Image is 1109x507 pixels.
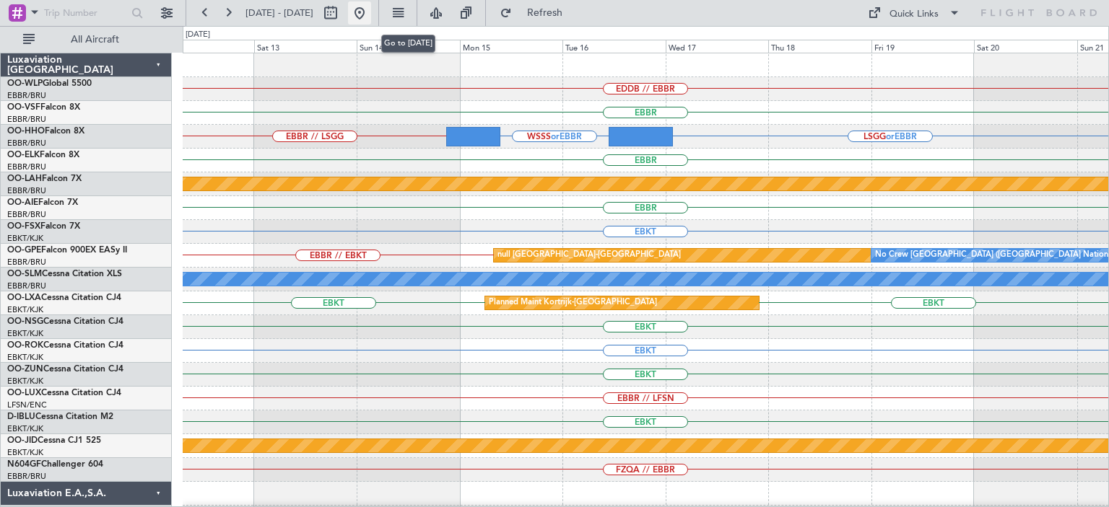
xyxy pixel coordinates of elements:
div: Wed 17 [666,40,769,53]
div: Sat 20 [974,40,1077,53]
a: LFSN/ENC [7,400,47,410]
div: Fri 19 [871,40,975,53]
a: EBKT/KJK [7,376,43,387]
div: Planned Maint Kortrijk-[GEOGRAPHIC_DATA] [489,292,657,314]
button: All Aircraft [16,28,157,51]
a: OO-HHOFalcon 8X [7,127,84,136]
a: OO-LAHFalcon 7X [7,175,82,183]
span: OO-SLM [7,270,42,278]
a: EBBR/BRU [7,185,46,196]
div: [DATE] [186,29,210,41]
span: All Aircraft [38,35,152,45]
input: Trip Number [44,2,127,24]
span: OO-ELK [7,151,40,159]
a: OO-LXACessna Citation CJ4 [7,294,121,302]
button: Refresh [493,1,580,25]
a: EBBR/BRU [7,471,46,482]
div: Tue 16 [562,40,666,53]
a: EBBR/BRU [7,138,46,149]
div: Fri 12 [151,40,254,53]
div: Mon 15 [460,40,563,53]
a: OO-JIDCessna CJ1 525 [7,436,101,445]
a: EBKT/KJK [7,423,43,434]
a: EBBR/BRU [7,162,46,172]
a: EBBR/BRU [7,90,46,101]
span: OO-WLP [7,79,43,88]
a: D-IBLUCessna Citation M2 [7,413,113,421]
span: Refresh [515,8,575,18]
span: N604GF [7,460,41,469]
a: EBBR/BRU [7,114,46,125]
a: EBKT/KJK [7,447,43,458]
a: N604GFChallenger 604 [7,460,103,469]
a: EBKT/KJK [7,304,43,315]
a: EBKT/KJK [7,328,43,339]
a: OO-ELKFalcon 8X [7,151,79,159]
div: Sun 14 [357,40,460,53]
span: OO-ZUN [7,365,43,374]
span: OO-ROK [7,341,43,350]
a: EBBR/BRU [7,281,46,291]
span: OO-LXA [7,294,41,302]
div: Go to [DATE] [381,35,435,53]
a: OO-NSGCessna Citation CJ4 [7,317,123,326]
span: OO-HHO [7,127,45,136]
div: Thu 18 [768,40,871,53]
button: Quick Links [861,1,967,25]
a: EBKT/KJK [7,233,43,244]
span: OO-FSX [7,222,40,231]
span: OO-VSF [7,103,40,112]
div: Sat 13 [254,40,357,53]
div: Quick Links [890,7,939,22]
a: OO-AIEFalcon 7X [7,198,78,207]
a: EBKT/KJK [7,352,43,363]
a: OO-WLPGlobal 5500 [7,79,92,88]
span: OO-LAH [7,175,42,183]
span: OO-NSG [7,317,43,326]
a: OO-VSFFalcon 8X [7,103,80,112]
span: OO-JID [7,436,38,445]
a: OO-GPEFalcon 900EX EASy II [7,246,127,255]
a: EBBR/BRU [7,209,46,220]
span: [DATE] - [DATE] [245,6,313,19]
span: OO-AIE [7,198,38,207]
a: OO-SLMCessna Citation XLS [7,270,122,278]
div: null [GEOGRAPHIC_DATA]-[GEOGRAPHIC_DATA] [497,244,681,266]
span: OO-LUX [7,389,41,397]
a: EBBR/BRU [7,257,46,268]
span: D-IBLU [7,413,35,421]
a: OO-ZUNCessna Citation CJ4 [7,365,123,374]
a: OO-FSXFalcon 7X [7,222,80,231]
a: OO-ROKCessna Citation CJ4 [7,341,123,350]
span: OO-GPE [7,246,41,255]
a: OO-LUXCessna Citation CJ4 [7,389,121,397]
